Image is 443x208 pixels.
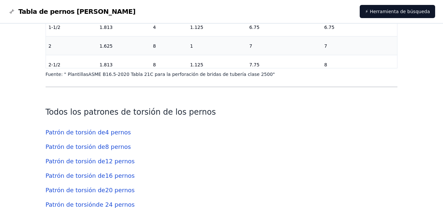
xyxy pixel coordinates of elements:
[249,62,259,67] font: 7.75
[153,25,156,30] font: 4
[99,25,112,30] font: 1.813
[46,129,105,136] font: Patrón de torsión de
[46,201,96,208] font: Patrón de torsión
[46,129,131,136] a: Patrón de torsión de4 pernos
[105,143,131,150] font: 8 pernos
[105,129,131,136] font: 4 pernos
[18,8,135,15] font: Tabla de pernos [PERSON_NAME]
[249,25,259,30] font: 6.75
[249,43,252,49] font: 7
[99,62,112,67] font: 1.813
[105,187,135,194] font: 20 pernos
[105,172,135,179] font: 16 pernos
[46,187,105,194] font: Patrón de torsión de
[324,25,334,30] font: 6.75
[324,43,327,49] font: 7
[153,62,156,67] font: 8
[8,8,16,15] img: Gráfico de logotipos de pernos de brida
[190,25,203,30] font: 1.125
[360,5,435,18] a: ⚡ Herramienta de búsqueda
[273,72,275,77] font: "
[46,143,105,150] font: Patrón de torsión de
[46,158,105,165] font: Patrón de torsión de
[46,172,105,179] font: Patrón de torsión de
[46,158,135,165] a: Patrón de torsión de12 pernos
[46,72,89,77] font: Fuente: " Plantillas
[99,43,112,49] font: 1.625
[46,187,135,194] a: Patrón de torsión de20 pernos
[131,72,273,77] font: Tabla 21C para la perforación de bridas de tubería clase 2500
[46,201,135,208] a: Patrón de torsiónde 24 pernos
[190,62,203,67] font: 1.125
[46,107,216,117] a: Todos los patrones de torsión de los pernos
[46,143,131,150] a: Patrón de torsión de8 pernos
[49,62,61,67] font: 2-1/2
[324,62,327,67] font: 8
[153,43,156,49] font: 8
[365,9,430,14] font: ⚡ Herramienta de búsqueda
[96,201,134,208] font: de 24 pernos
[190,43,193,49] font: 1
[49,43,51,49] font: 2
[46,172,135,179] a: Patrón de torsión de16 pernos
[88,72,129,77] font: ASME B16.5-2020
[49,25,61,30] font: 1-1/2
[105,158,135,165] font: 12 pernos
[8,7,135,16] a: Gráfico de logotipos de pernos de bridaTabla de pernos [PERSON_NAME]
